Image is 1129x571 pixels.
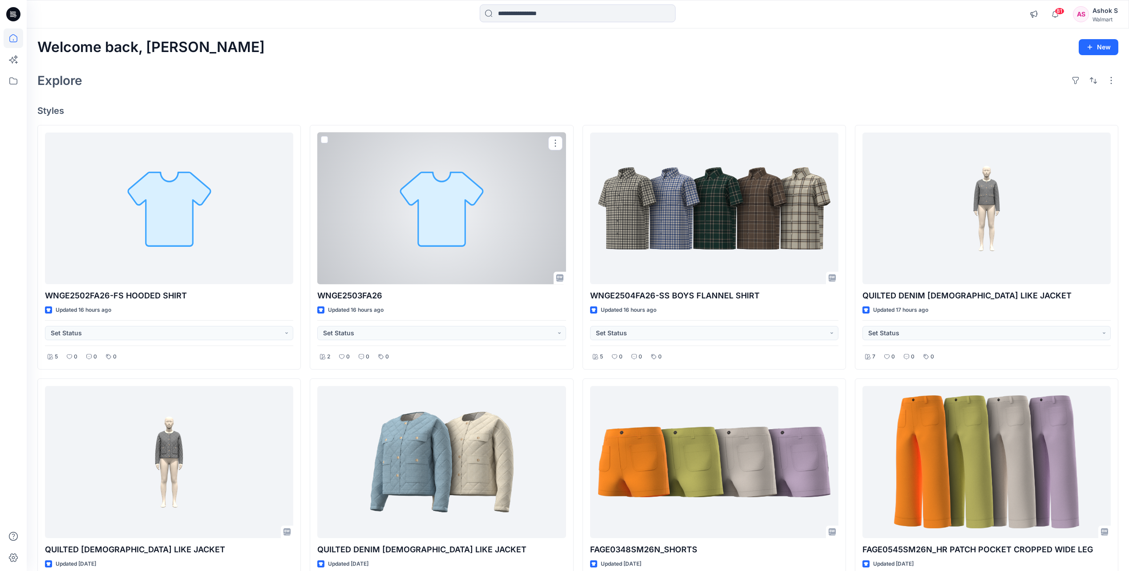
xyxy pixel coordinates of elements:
[619,352,623,362] p: 0
[590,543,838,556] p: FAGE0348SM26N_SHORTS
[1093,16,1118,23] div: Walmart
[911,352,915,362] p: 0
[385,352,389,362] p: 0
[590,133,838,284] a: WNGE2504FA26-SS BOYS FLANNEL SHIRT
[601,306,656,315] p: Updated 16 hours ago
[346,352,350,362] p: 0
[931,352,934,362] p: 0
[93,352,97,362] p: 0
[55,352,58,362] p: 5
[56,306,111,315] p: Updated 16 hours ago
[317,386,566,538] a: QUILTED DENIM LADY LIKE JACKET
[862,386,1111,538] a: FAGE0545SM26N_HR PATCH POCKET CROPPED WIDE LEG
[37,73,82,88] h2: Explore
[45,543,293,556] p: QUILTED [DEMOGRAPHIC_DATA] LIKE JACKET
[37,39,265,56] h2: Welcome back, [PERSON_NAME]
[1079,39,1118,55] button: New
[45,386,293,538] a: QUILTED LADY LIKE JACKET
[328,559,368,569] p: Updated [DATE]
[862,133,1111,284] a: QUILTED DENIM LADY LIKE JACKET
[317,133,566,284] a: WNGE2503FA26
[74,352,77,362] p: 0
[600,352,603,362] p: 5
[328,306,384,315] p: Updated 16 hours ago
[1093,5,1118,16] div: Ashok S
[1055,8,1064,15] span: 81
[317,543,566,556] p: QUILTED DENIM [DEMOGRAPHIC_DATA] LIKE JACKET
[590,290,838,302] p: WNGE2504FA26-SS BOYS FLANNEL SHIRT
[317,290,566,302] p: WNGE2503FA26
[45,290,293,302] p: WNGE2502FA26-FS HOODED SHIRT
[56,559,96,569] p: Updated [DATE]
[37,105,1118,116] h4: Styles
[601,559,641,569] p: Updated [DATE]
[891,352,895,362] p: 0
[658,352,662,362] p: 0
[366,352,369,362] p: 0
[873,306,928,315] p: Updated 17 hours ago
[590,386,838,538] a: FAGE0348SM26N_SHORTS
[1073,6,1089,22] div: AS
[327,352,330,362] p: 2
[862,543,1111,556] p: FAGE0545SM26N_HR PATCH POCKET CROPPED WIDE LEG
[45,133,293,284] a: WNGE2502FA26-FS HOODED SHIRT
[873,559,914,569] p: Updated [DATE]
[862,290,1111,302] p: QUILTED DENIM [DEMOGRAPHIC_DATA] LIKE JACKET
[639,352,642,362] p: 0
[113,352,117,362] p: 0
[872,352,875,362] p: 7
